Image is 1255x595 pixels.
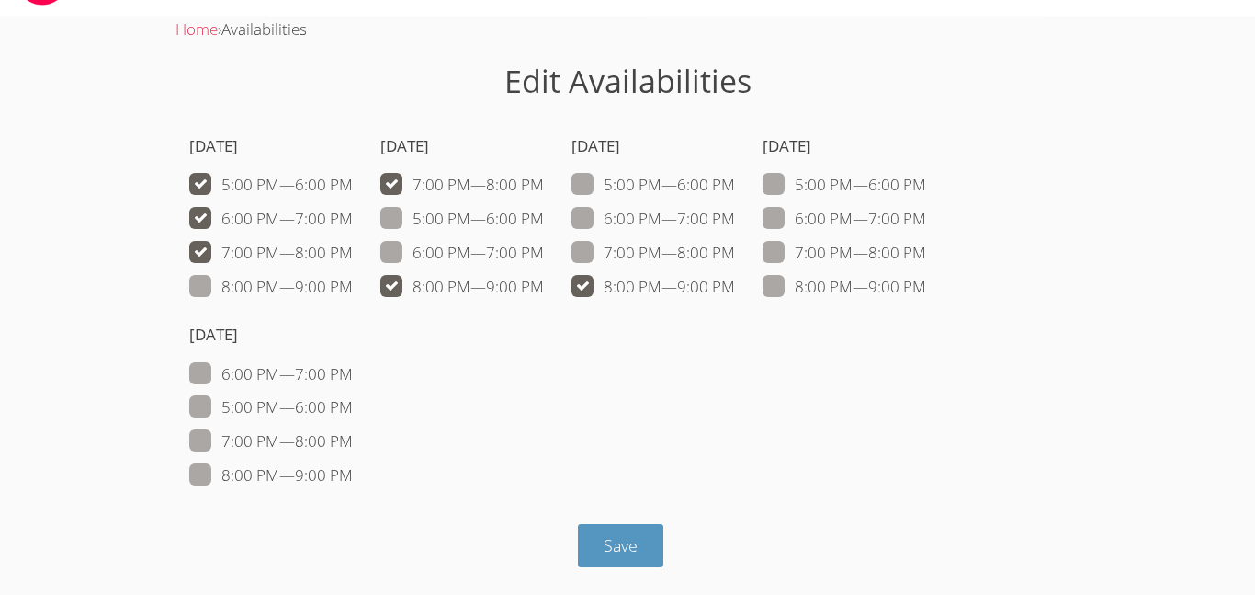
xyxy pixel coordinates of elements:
label: 6:00 PM — 7:00 PM [571,207,735,231]
label: 8:00 PM — 9:00 PM [571,275,735,299]
label: 7:00 PM — 8:00 PM [380,173,544,197]
label: 8:00 PM — 9:00 PM [763,275,926,299]
label: 8:00 PM — 9:00 PM [189,463,353,487]
label: 6:00 PM — 7:00 PM [189,362,353,386]
div: › [175,17,1080,43]
label: 8:00 PM — 9:00 PM [189,275,353,299]
h4: [DATE] [189,323,353,347]
label: 6:00 PM — 7:00 PM [380,241,544,265]
h1: Edit Availabilities [175,58,1080,105]
label: 5:00 PM — 6:00 PM [380,207,544,231]
label: 5:00 PM — 6:00 PM [189,173,353,197]
label: 6:00 PM — 7:00 PM [763,207,926,231]
label: 5:00 PM — 6:00 PM [189,395,353,419]
label: 7:00 PM — 8:00 PM [189,241,353,265]
a: Home [175,18,218,40]
span: Save [604,534,638,556]
label: 7:00 PM — 8:00 PM [189,429,353,453]
h4: [DATE] [571,134,735,158]
h4: [DATE] [763,134,926,158]
span: Availabilities [221,18,307,40]
label: 7:00 PM — 8:00 PM [763,241,926,265]
button: Save [578,524,663,567]
label: 7:00 PM — 8:00 PM [571,241,735,265]
h4: [DATE] [380,134,544,158]
label: 6:00 PM — 7:00 PM [189,207,353,231]
label: 5:00 PM — 6:00 PM [571,173,735,197]
label: 5:00 PM — 6:00 PM [763,173,926,197]
label: 8:00 PM — 9:00 PM [380,275,544,299]
h4: [DATE] [189,134,353,158]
